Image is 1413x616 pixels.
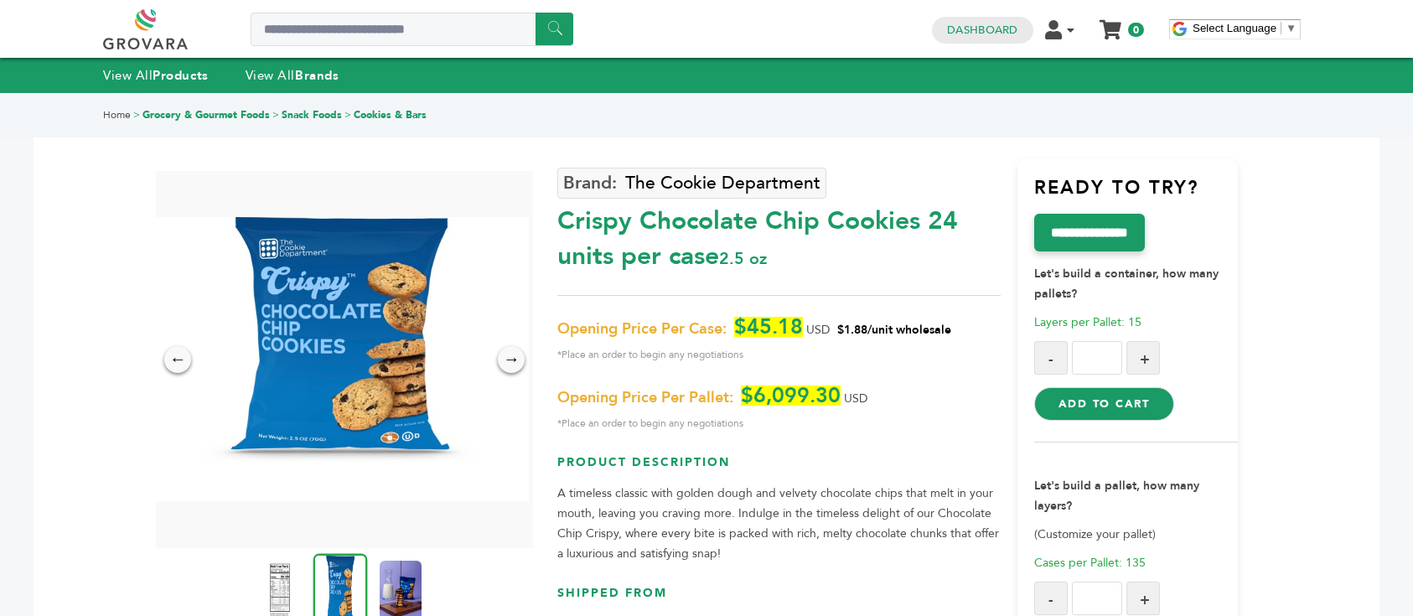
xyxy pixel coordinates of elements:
[142,108,270,122] a: Grocery & Gourmet Foods
[344,108,351,122] span: >
[152,217,529,501] img: Crispy™ - Chocolate Chip Cookies 24 units per case 2.5 oz
[251,13,573,46] input: Search a product or brand...
[103,108,131,122] a: Home
[741,386,841,406] span: $6,099.30
[806,322,830,338] span: USD
[734,317,803,337] span: $45.18
[1126,582,1160,615] button: +
[1034,314,1141,330] span: Layers per Pallet: 15
[164,346,191,373] div: ←
[1101,15,1121,33] a: My Cart
[557,168,826,199] a: The Cookie Department
[1193,22,1297,34] a: Select Language​
[1034,478,1199,514] strong: Let's build a pallet, how many layers?
[1128,23,1144,37] span: 0
[295,67,339,84] strong: Brands
[1126,341,1160,375] button: +
[1034,555,1146,571] span: Cases per Pallet: 135
[557,413,1000,433] span: *Place an order to begin any negotiations
[103,67,209,84] a: View AllProducts
[947,23,1017,38] a: Dashboard
[557,388,733,408] span: Opening Price Per Pallet:
[153,67,208,84] strong: Products
[1034,525,1239,545] p: (Customize your pallet)
[272,108,279,122] span: >
[282,108,342,122] a: Snack Foods
[1034,175,1239,214] h3: Ready to try?
[557,319,727,339] span: Opening Price Per Case:
[719,247,767,270] span: 2.5 oz
[557,585,1000,614] h3: Shipped From
[1034,341,1068,375] button: -
[354,108,427,122] a: Cookies & Bars
[1281,22,1281,34] span: ​
[557,484,1000,564] p: A timeless classic with golden dough and velvety chocolate chips that melt in your mouth, leaving...
[557,454,1000,484] h3: Product Description
[557,344,1000,365] span: *Place an order to begin any negotiations
[1286,22,1297,34] span: ▼
[1034,266,1219,302] strong: Let's build a container, how many pallets?
[1034,582,1068,615] button: -
[133,108,140,122] span: >
[498,346,525,373] div: →
[557,195,1000,274] div: Crispy Chocolate Chip Cookies 24 units per case
[1034,387,1174,421] button: Add to Cart
[837,322,951,338] span: $1.88/unit wholesale
[844,391,867,406] span: USD
[1193,22,1276,34] span: Select Language
[246,67,339,84] a: View AllBrands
